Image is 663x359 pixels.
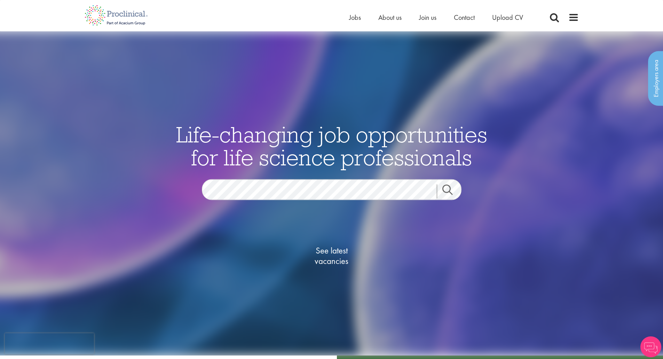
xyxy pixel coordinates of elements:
[437,185,467,198] a: Job search submit button
[297,218,366,294] a: See latestvacancies
[5,333,94,354] iframe: reCAPTCHA
[640,336,661,357] img: Chatbot
[419,13,436,22] a: Join us
[297,245,366,266] span: See latest vacancies
[492,13,523,22] a: Upload CV
[378,13,402,22] a: About us
[176,120,487,171] span: Life-changing job opportunities for life science professionals
[454,13,475,22] a: Contact
[349,13,361,22] a: Jobs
